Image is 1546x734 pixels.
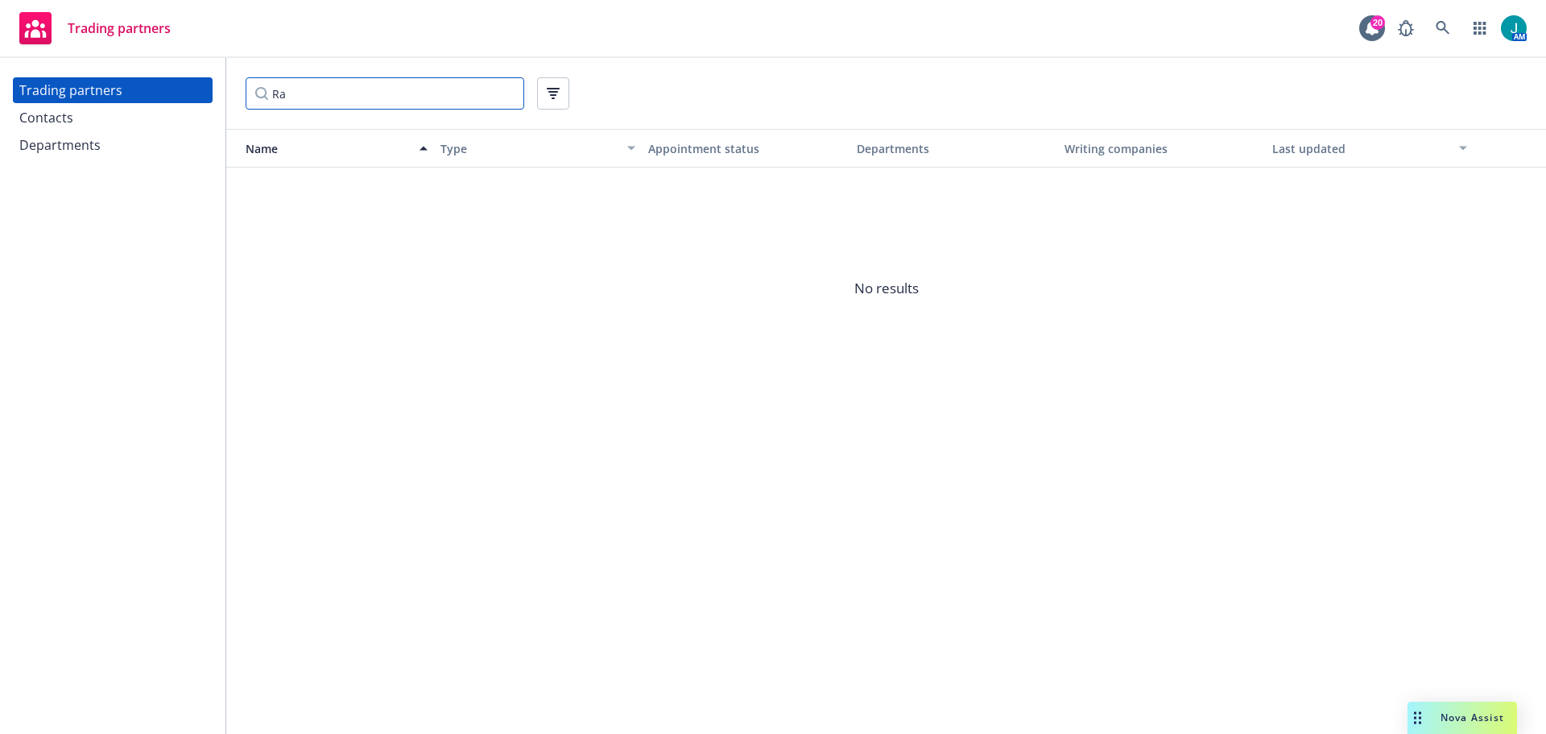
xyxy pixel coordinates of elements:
div: Trading partners [19,77,122,103]
div: Name [233,140,410,157]
button: Appointment status [642,129,849,168]
div: Writing companies [1064,140,1259,157]
a: Contacts [13,105,213,131]
a: Trading partners [13,6,177,51]
div: Appointment status [648,140,843,157]
div: Type [440,140,618,157]
div: Drag to move [1408,702,1428,734]
button: Departments [850,129,1058,168]
span: Trading partners [68,22,171,35]
div: Departments [857,140,1052,157]
a: Switch app [1464,12,1496,44]
button: Nova Assist [1408,702,1517,734]
div: Departments [19,132,101,158]
button: Type [434,129,642,168]
a: Departments [13,132,213,158]
span: No results [226,168,1546,409]
a: Search [1427,12,1459,44]
div: 20 [1370,15,1385,30]
input: Filter by keyword... [246,77,524,110]
div: Last updated [1272,140,1449,157]
a: Report a Bug [1390,12,1422,44]
div: Contacts [19,105,73,131]
span: Nova Assist [1441,711,1504,724]
a: Trading partners [13,77,213,103]
button: Name [226,129,434,168]
img: photo [1501,15,1527,41]
button: Writing companies [1058,129,1266,168]
button: Last updated [1266,129,1474,168]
